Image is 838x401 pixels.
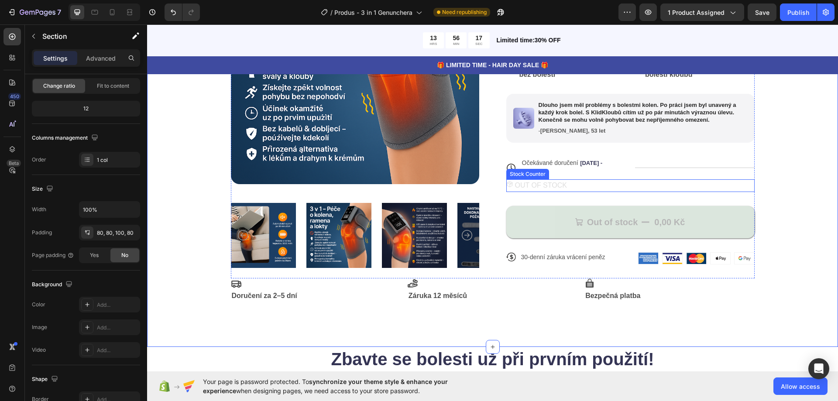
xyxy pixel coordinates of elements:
[438,267,493,275] strong: Bezpečná platba
[539,228,559,240] img: gempages_586145985361609419-96b5dbc4-5ef5-4785-8d73-6e1551a6a610.png
[32,279,74,291] div: Background
[660,3,744,21] button: 1 product assigned
[32,206,46,213] div: Width
[392,103,600,110] p: -
[442,8,487,16] span: Need republishing
[8,93,21,100] div: 450
[506,191,539,204] div: 0,00 Kč
[787,8,809,17] div: Publish
[498,37,598,54] strong: Konec probdělým nocím kvůli bolesti kloubů
[86,54,116,63] p: Advanced
[32,323,47,331] div: Image
[43,82,75,90] span: Change ratio
[315,206,325,216] button: Carousel Next Arrow
[32,132,100,144] div: Columns management
[97,301,138,309] div: Add...
[85,267,150,275] strong: Doručení za 2–5 dní
[97,346,138,354] div: Add...
[773,377,828,395] button: Allow access
[748,3,776,21] button: Save
[34,103,138,115] div: 12
[97,156,138,164] div: 1 col
[334,8,412,17] span: Produs - 3 in 1 Genunchera
[366,83,387,104] img: gempages_586145985361609419-809930ab-2448-47d0-8afe-a1afedba05c3.png
[184,325,507,344] strong: Zbavte se bolesti už při prvním použití!
[203,378,448,394] span: synchronize your theme style & enhance your experience
[7,160,21,167] div: Beta
[32,374,60,385] div: Shape
[587,228,607,240] img: gempages_586145985361609419-96197dc2-f144-43b0-bb5f-2cc6df406558.png
[147,24,838,371] iframe: Design area
[32,156,46,164] div: Order
[781,382,820,391] span: Allow access
[32,183,55,195] div: Size
[780,3,817,21] button: Publish
[440,192,491,203] div: Out of stock
[261,267,320,275] strong: Záruka 12 měsíců
[368,155,420,168] p: OUT OF STOCK
[392,77,600,99] p: Dlouho jsem měl problémy s bolestmi kolen. Po práci jsem byl unavený a každý krok bolel. S KlidKl...
[359,182,608,214] button: Out of stock
[374,229,458,236] p: 30-denní záruka vrácení peněz
[32,229,52,236] div: Padding
[203,377,482,395] span: Your page is password protected. To when designing pages, we need access to your store password.
[32,251,74,259] div: Page padding
[79,202,140,217] input: Auto
[755,9,769,16] span: Save
[668,8,725,17] span: 1 product assigned
[515,228,535,240] img: gempages_586145985361609419-45c510c0-f86b-4b59-9524-8fa314e48622.png
[57,7,61,17] p: 7
[43,54,68,63] p: Settings
[563,228,583,240] img: gempages_586145985361609419-cee6e718-4f4c-4618-8e2c-0e496d2bbe89.png
[165,3,200,21] div: Undo/Redo
[42,31,114,41] p: Section
[97,229,138,237] div: 80, 80, 100, 80
[808,358,829,379] div: Open Intercom Messenger
[393,103,459,110] strong: [PERSON_NAME], 53 let
[121,251,128,259] span: No
[90,251,99,259] span: Yes
[3,3,65,21] button: 7
[32,346,46,354] div: Video
[330,8,333,17] span: /
[491,228,511,240] img: gempages_586145985361609419-3112e8c1-df28-4769-bcef-1f3a007dc261.png
[32,301,45,308] div: Color
[375,135,431,142] span: Očekávané doručení
[97,324,138,332] div: Add...
[97,82,129,90] span: Fit to content
[361,146,400,154] div: Stock Counter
